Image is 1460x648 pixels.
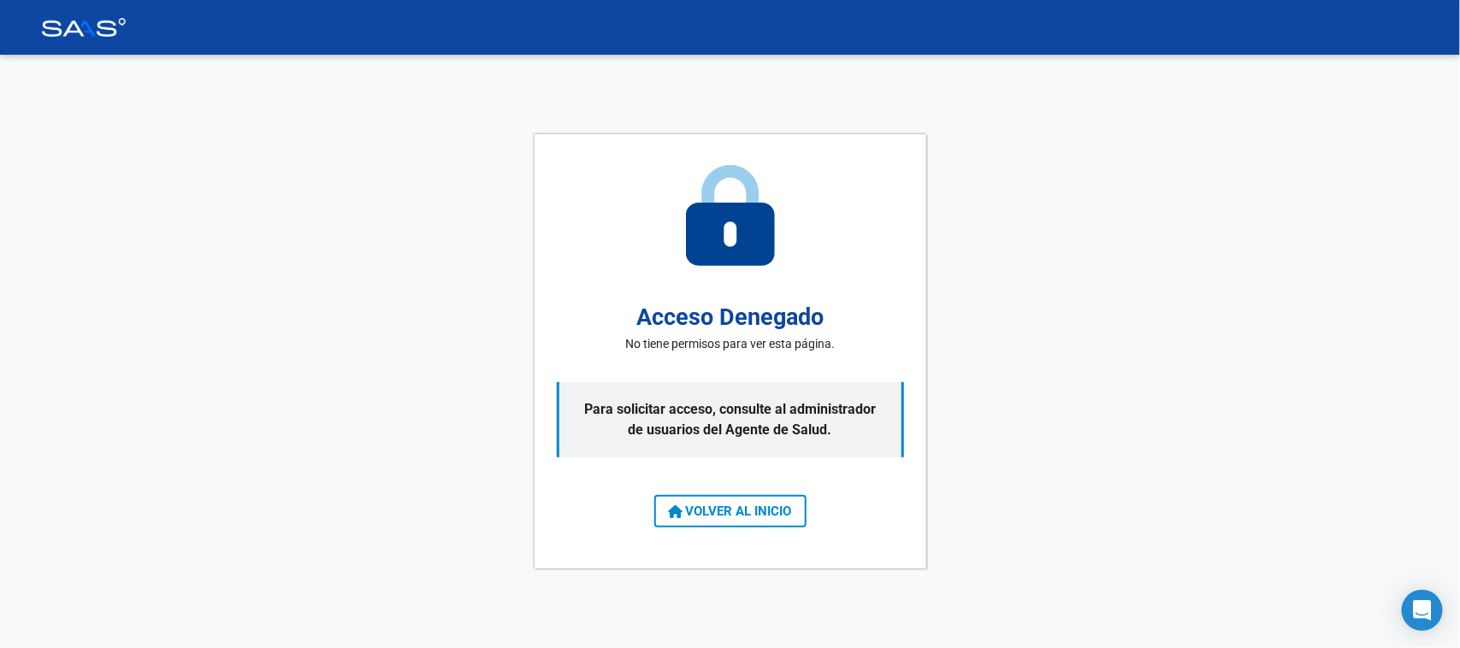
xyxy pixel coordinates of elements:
[557,382,904,457] p: Para solicitar acceso, consulte al administrador de usuarios del Agente de Salud.
[686,165,775,266] img: access-denied
[669,504,792,519] span: VOLVER AL INICIO
[1402,590,1443,631] div: Open Intercom Messenger
[636,300,824,335] h2: Acceso Denegado
[41,18,127,37] img: Logo SAAS
[654,495,807,527] button: VOLVER AL INICIO
[625,335,835,353] p: No tiene permisos para ver esta página.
